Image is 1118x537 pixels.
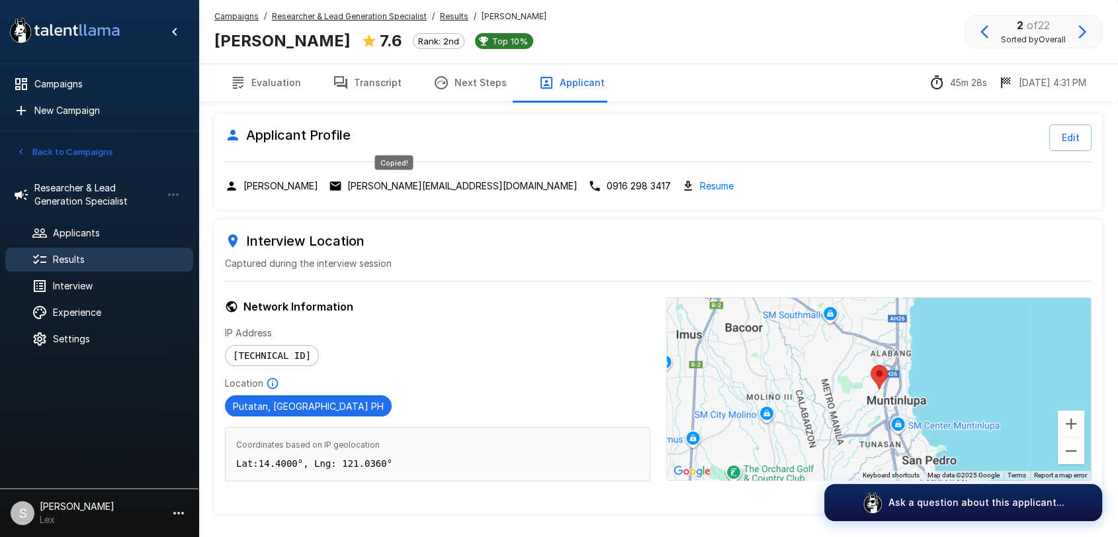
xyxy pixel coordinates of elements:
[1017,19,1023,32] b: 2
[670,463,714,480] img: Google
[214,11,259,21] u: Campaigns
[432,10,435,23] span: /
[225,326,650,340] p: IP Address
[670,463,714,480] a: Open this area in Google Maps (opens a new window)
[1058,438,1084,464] button: Zoom out
[950,76,987,89] p: 45m 28s
[998,75,1086,91] div: The date and time when the interview was completed
[236,457,639,470] p: Lat: 14.4000 °, Lng: 121.0360 °
[225,257,1092,270] p: Captured during the interview session
[225,179,318,193] div: Click to copy
[863,471,920,480] button: Keyboard shortcuts
[266,377,279,390] svg: Based on IP Address and not guaranteed to be accurate
[329,179,578,193] div: Copied!
[225,377,263,390] p: Location
[929,75,987,91] div: The time between starting and completing the interview
[607,179,671,193] p: 0916 298 3417
[243,179,318,193] p: [PERSON_NAME]
[1001,33,1066,46] span: Sorted by Overall
[272,11,427,21] u: Researcher & Lead Generation Specialist
[347,179,578,193] p: [PERSON_NAME][EMAIL_ADDRESS][DOMAIN_NAME]
[1027,19,1050,32] span: of 22
[317,64,417,101] button: Transcript
[264,10,267,23] span: /
[474,10,476,23] span: /
[440,11,468,21] u: Results
[862,492,883,513] img: logo_glasses@2x.png
[413,36,464,46] span: Rank: 2nd
[824,484,1102,521] button: Ask a question about this applicant...
[225,230,1092,252] h6: Interview Location
[588,179,671,193] div: Click to copy
[523,64,621,101] button: Applicant
[681,178,734,193] div: Download resume
[225,124,351,146] h6: Applicant Profile
[482,10,546,23] span: [PERSON_NAME]
[374,156,413,170] div: Copied!
[1058,411,1084,437] button: Zoom in
[214,64,317,101] button: Evaluation
[1008,471,1026,479] a: Terms (opens in new tab)
[1034,471,1087,479] a: Report a map error
[225,297,650,316] h6: Network Information
[487,36,533,46] span: Top 10%
[225,401,392,412] span: Putatan, [GEOGRAPHIC_DATA] PH
[1049,124,1092,151] button: Edit
[380,31,402,50] b: 7.6
[888,496,1064,509] p: Ask a question about this applicant...
[700,178,734,193] a: Resume
[236,438,639,452] span: Coordinates based on IP geolocation
[417,64,523,101] button: Next Steps
[1019,76,1086,89] p: [DATE] 4:31 PM
[226,350,318,361] span: [TECHNICAL_ID]
[927,471,1000,479] span: Map data ©2025 Google
[214,31,351,50] b: [PERSON_NAME]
